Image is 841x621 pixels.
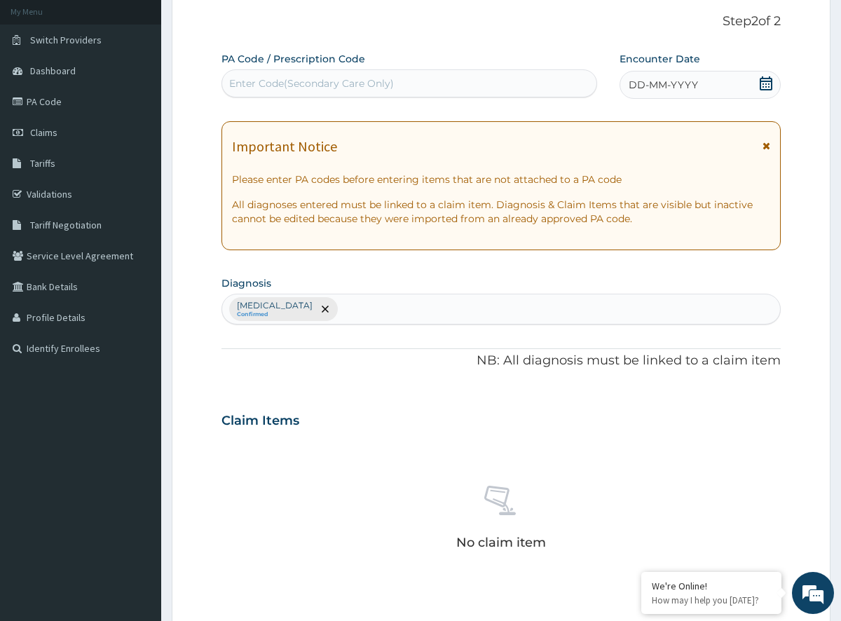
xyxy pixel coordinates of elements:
[30,64,76,77] span: Dashboard
[629,78,698,92] span: DD-MM-YYYY
[652,594,771,606] p: How may I help you today?
[221,414,299,429] h3: Claim Items
[456,535,546,550] p: No claim item
[30,126,57,139] span: Claims
[620,52,700,66] label: Encounter Date
[221,276,271,290] label: Diagnosis
[221,14,780,29] p: Step 2 of 2
[232,139,337,154] h1: Important Notice
[221,52,365,66] label: PA Code / Prescription Code
[30,157,55,170] span: Tariffs
[30,34,102,46] span: Switch Providers
[221,352,780,370] p: NB: All diagnosis must be linked to a claim item
[232,172,770,186] p: Please enter PA codes before entering items that are not attached to a PA code
[229,76,394,90] div: Enter Code(Secondary Care Only)
[652,580,771,592] div: We're Online!
[30,219,102,231] span: Tariff Negotiation
[232,198,770,226] p: All diagnoses entered must be linked to a claim item. Diagnosis & Claim Items that are visible bu...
